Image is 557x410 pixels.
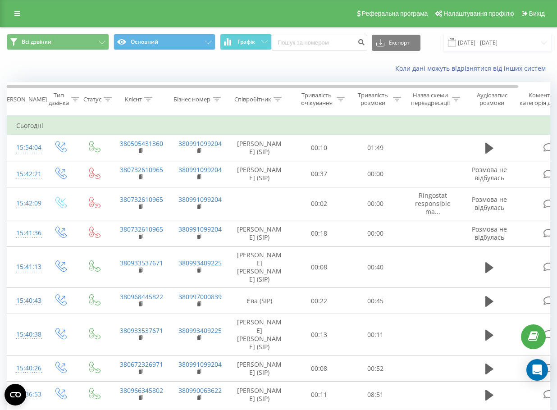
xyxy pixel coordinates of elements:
[347,382,404,408] td: 08:51
[472,195,507,212] span: Розмова не відбулась
[443,10,514,17] span: Налаштування профілю
[347,135,404,161] td: 01:49
[16,165,34,183] div: 15:42:21
[220,34,272,50] button: Графік
[347,288,404,314] td: 00:45
[16,195,34,212] div: 15:42:09
[5,384,26,405] button: Open CMP widget
[234,96,271,103] div: Співробітник
[228,220,291,246] td: [PERSON_NAME] (SIP)
[526,359,548,381] div: Open Intercom Messenger
[120,259,163,267] a: 380933537671
[228,246,291,288] td: [PERSON_NAME] [PERSON_NAME] (SIP)
[291,135,347,161] td: 00:10
[16,258,34,276] div: 15:41:13
[395,64,550,73] a: Коли дані можуть відрізнятися вiд інших систем
[16,386,34,403] div: 15:36:53
[120,386,163,395] a: 380966345802
[228,135,291,161] td: [PERSON_NAME] (SIP)
[291,382,347,408] td: 00:11
[120,195,163,204] a: 380732610965
[16,292,34,310] div: 15:40:43
[7,34,109,50] button: Всі дзвінки
[347,314,404,355] td: 00:11
[470,91,514,107] div: Аудіозапис розмови
[291,355,347,382] td: 00:08
[228,161,291,187] td: [PERSON_NAME] (SIP)
[237,39,255,45] span: Графік
[114,34,216,50] button: Основний
[178,360,222,369] a: 380991099204
[49,91,69,107] div: Тип дзвінка
[178,139,222,148] a: 380991099204
[291,314,347,355] td: 00:13
[355,91,391,107] div: Тривалість розмови
[362,10,428,17] span: Реферальна програма
[16,326,34,343] div: 15:40:38
[472,225,507,241] span: Розмова не відбулась
[291,288,347,314] td: 00:22
[415,191,451,216] span: Ringostat responsible ma...
[347,187,404,220] td: 00:00
[228,355,291,382] td: [PERSON_NAME] (SIP)
[228,288,291,314] td: Єва (SIP)
[83,96,101,103] div: Статус
[125,96,142,103] div: Клієнт
[16,360,34,377] div: 15:40:26
[120,360,163,369] a: 380672326971
[291,246,347,288] td: 00:08
[120,225,163,233] a: 380732610965
[178,259,222,267] a: 380993409225
[272,35,367,51] input: Пошук за номером
[178,292,222,301] a: 380997000839
[347,161,404,187] td: 00:00
[291,187,347,220] td: 00:02
[120,165,163,174] a: 380732610965
[16,139,34,156] div: 15:54:04
[173,96,210,103] div: Бізнес номер
[178,326,222,335] a: 380993409225
[372,35,420,51] button: Експорт
[178,225,222,233] a: 380991099204
[178,195,222,204] a: 380991099204
[228,382,291,408] td: [PERSON_NAME] (SIP)
[347,355,404,382] td: 00:52
[347,220,404,246] td: 00:00
[120,139,163,148] a: 380505431360
[178,386,222,395] a: 380990063622
[299,91,334,107] div: Тривалість очікування
[120,292,163,301] a: 380968445822
[228,314,291,355] td: [PERSON_NAME] [PERSON_NAME] (SIP)
[291,220,347,246] td: 00:18
[291,161,347,187] td: 00:37
[22,38,51,46] span: Всі дзвінки
[347,246,404,288] td: 00:40
[472,165,507,182] span: Розмова не відбулась
[16,224,34,242] div: 15:41:36
[178,165,222,174] a: 380991099204
[120,326,163,335] a: 380933537671
[1,96,47,103] div: [PERSON_NAME]
[529,10,545,17] span: Вихід
[411,91,450,107] div: Назва схеми переадресації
